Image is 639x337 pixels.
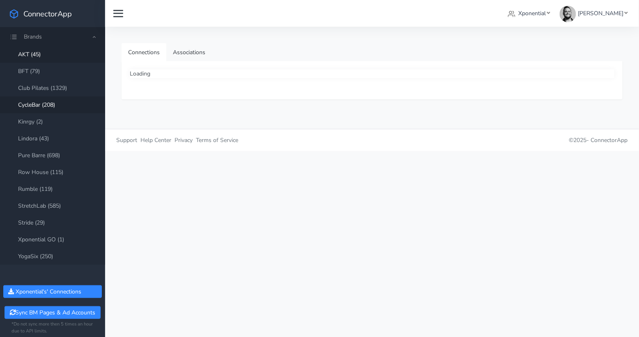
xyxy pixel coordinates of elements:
span: Privacy [175,136,193,144]
img: James Carr [560,6,576,22]
span: Help Center [140,136,171,144]
small: *Do not sync more then 5 times an hour due to API limits. [11,321,94,335]
span: ConnectorApp [591,136,628,144]
a: Connections [122,43,166,62]
button: Xponential's' Connections [3,285,102,298]
div: Loading [130,69,614,78]
a: Associations [166,43,212,62]
span: ConnectorApp [23,9,72,19]
span: Terms of Service [196,136,238,144]
span: Xponential [519,9,546,17]
p: © 2025 - [378,136,628,144]
span: [PERSON_NAME] [578,9,623,17]
span: Support [116,136,137,144]
a: [PERSON_NAME] [556,6,631,21]
span: Brands [24,33,42,41]
a: Xponential [505,6,554,21]
button: Sync BM Pages & Ad Accounts [5,306,100,319]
